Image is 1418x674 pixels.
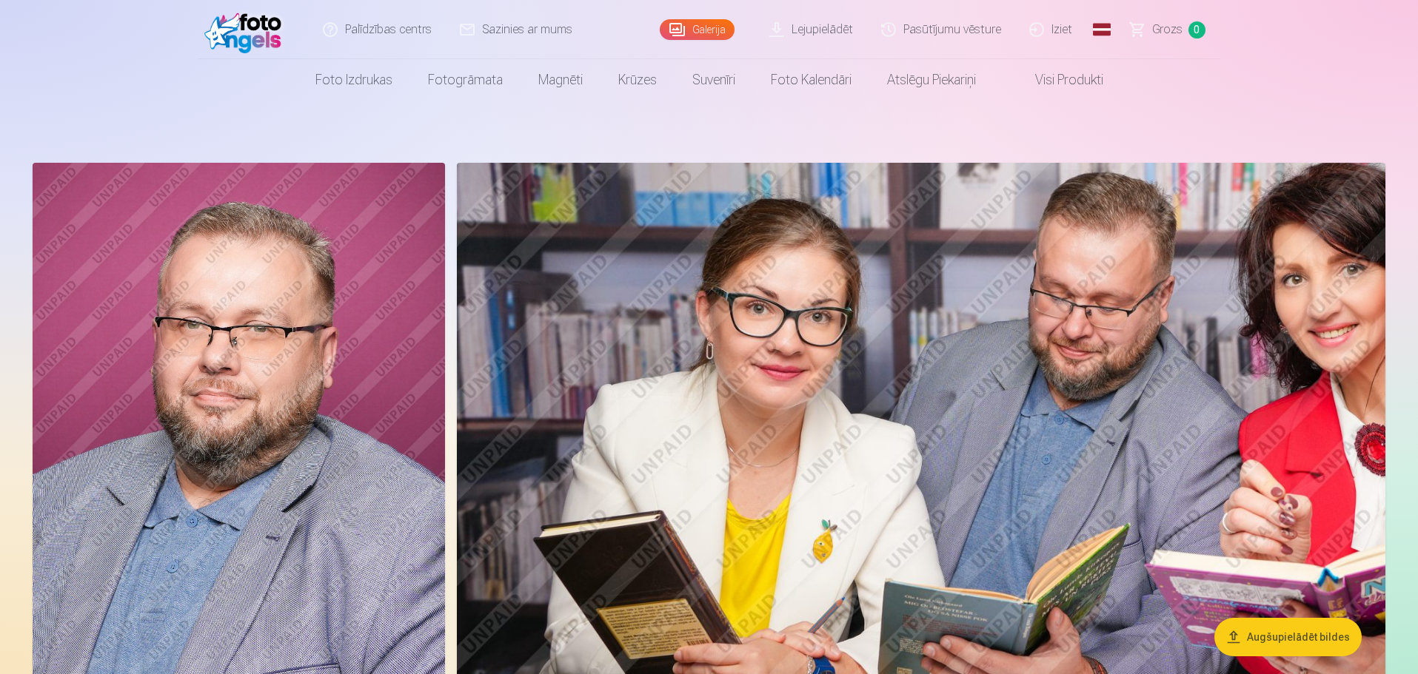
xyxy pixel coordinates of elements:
[660,19,735,40] a: Galerija
[1152,21,1183,38] span: Grozs
[994,59,1121,101] a: Visi produkti
[521,59,601,101] a: Magnēti
[1188,21,1205,38] span: 0
[298,59,410,101] a: Foto izdrukas
[675,59,753,101] a: Suvenīri
[753,59,869,101] a: Foto kalendāri
[204,6,290,53] img: /fa1
[869,59,994,101] a: Atslēgu piekariņi
[601,59,675,101] a: Krūzes
[410,59,521,101] a: Fotogrāmata
[1214,618,1362,656] button: Augšupielādēt bildes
